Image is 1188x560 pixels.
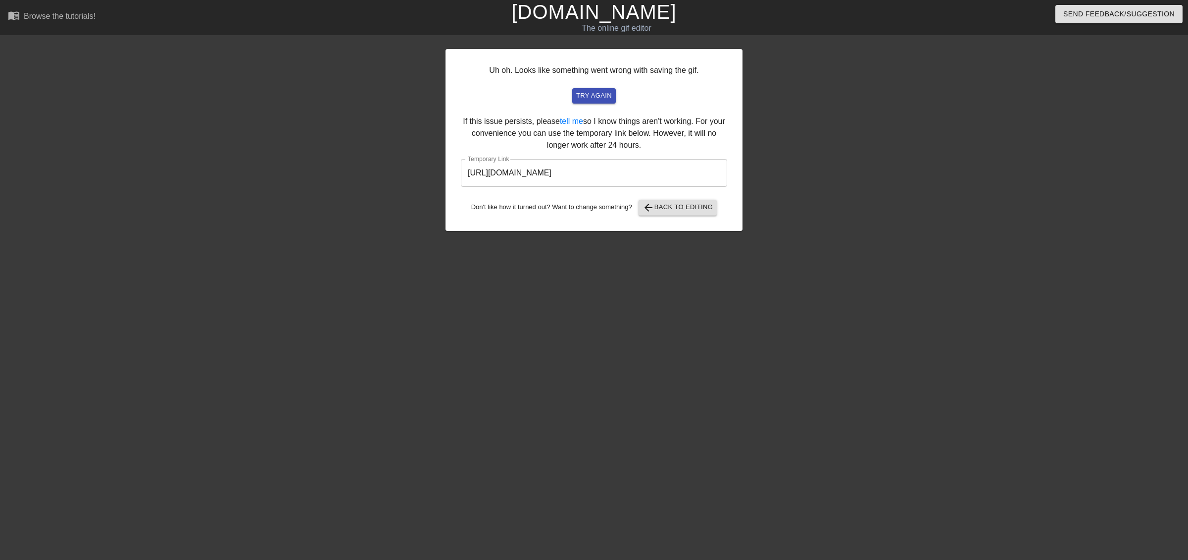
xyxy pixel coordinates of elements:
[572,88,616,104] button: try again
[8,9,96,25] a: Browse the tutorials!
[639,200,717,216] button: Back to Editing
[401,22,832,34] div: The online gif editor
[445,49,742,231] div: Uh oh. Looks like something went wrong with saving the gif. If this issue persists, please so I k...
[1055,5,1183,23] button: Send Feedback/Suggestion
[8,9,20,21] span: menu_book
[643,202,654,214] span: arrow_back
[24,12,96,20] div: Browse the tutorials!
[576,90,612,102] span: try again
[461,159,727,187] input: bare
[643,202,713,214] span: Back to Editing
[1063,8,1175,20] span: Send Feedback/Suggestion
[560,117,583,125] a: tell me
[511,1,676,23] a: [DOMAIN_NAME]
[461,200,727,216] div: Don't like how it turned out? Want to change something?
